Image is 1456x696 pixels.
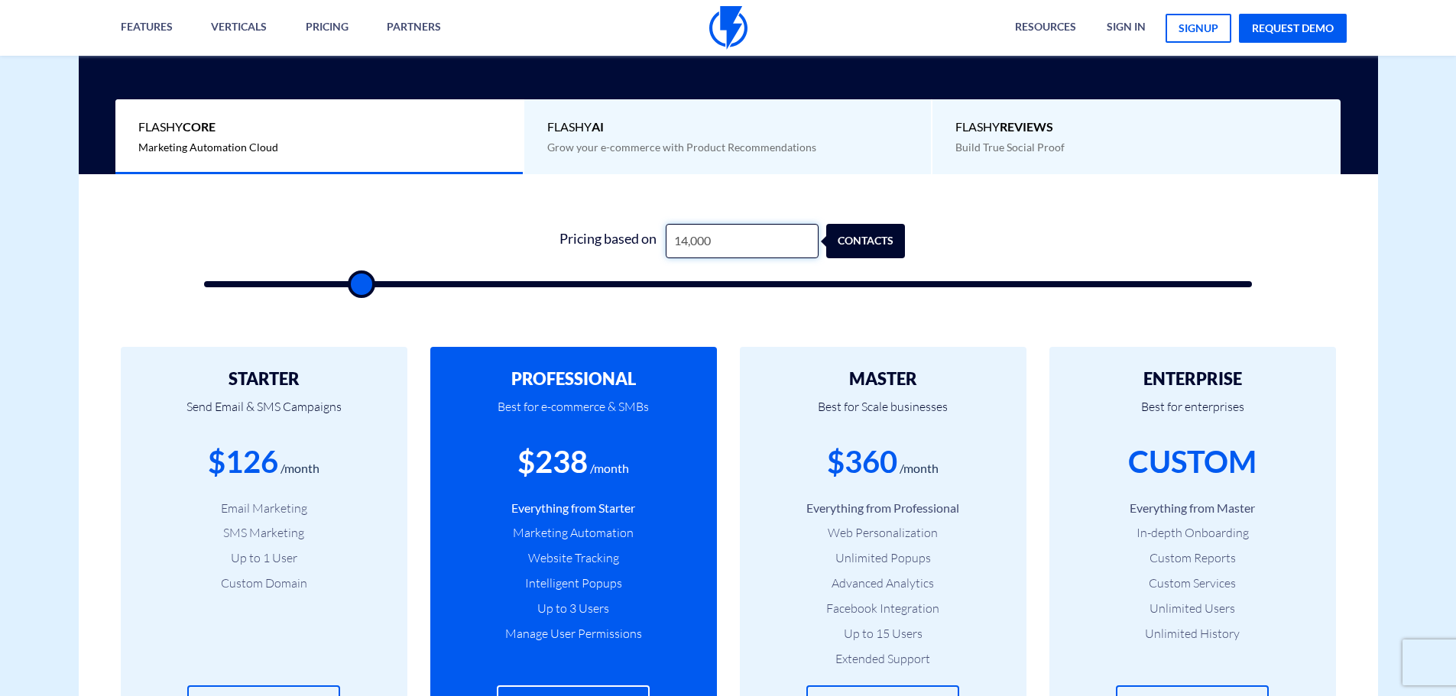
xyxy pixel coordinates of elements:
[453,600,694,617] li: Up to 3 Users
[453,625,694,643] li: Manage User Permissions
[1166,14,1231,43] a: signup
[453,370,694,388] h2: PROFESSIONAL
[1128,440,1257,484] div: CUSTOM
[763,524,1004,542] li: Web Personalization
[551,224,666,258] div: Pricing based on
[144,388,384,440] p: Send Email & SMS Campaigns
[547,118,909,136] span: Flashy
[955,118,1318,136] span: Flashy
[1000,119,1053,134] b: REVIEWS
[900,460,939,477] div: /month
[1072,370,1313,388] h2: ENTERPRISE
[453,549,694,567] li: Website Tracking
[1072,500,1313,517] li: Everything from Master
[280,460,319,477] div: /month
[453,388,694,440] p: Best for e-commerce & SMBs
[144,575,384,592] li: Custom Domain
[763,625,1004,643] li: Up to 15 Users
[453,575,694,592] li: Intelligent Popups
[955,141,1065,154] span: Build True Social Proof
[763,549,1004,567] li: Unlimited Popups
[1072,575,1313,592] li: Custom Services
[183,119,216,134] b: Core
[1072,524,1313,542] li: In-depth Onboarding
[763,575,1004,592] li: Advanced Analytics
[1072,549,1313,567] li: Custom Reports
[453,524,694,542] li: Marketing Automation
[138,141,278,154] span: Marketing Automation Cloud
[1072,600,1313,617] li: Unlimited Users
[1239,14,1347,43] a: request demo
[144,524,384,542] li: SMS Marketing
[763,388,1004,440] p: Best for Scale businesses
[763,650,1004,668] li: Extended Support
[208,440,278,484] div: $126
[827,440,897,484] div: $360
[1072,625,1313,643] li: Unlimited History
[144,500,384,517] li: Email Marketing
[453,500,694,517] li: Everything from Starter
[144,370,384,388] h2: STARTER
[763,500,1004,517] li: Everything from Professional
[835,224,914,258] div: contacts
[517,440,588,484] div: $238
[1072,388,1313,440] p: Best for enterprises
[763,600,1004,617] li: Facebook Integration
[763,370,1004,388] h2: MASTER
[592,119,604,134] b: AI
[590,460,629,477] div: /month
[547,141,816,154] span: Grow your e-commerce with Product Recommendations
[138,118,500,136] span: Flashy
[144,549,384,567] li: Up to 1 User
